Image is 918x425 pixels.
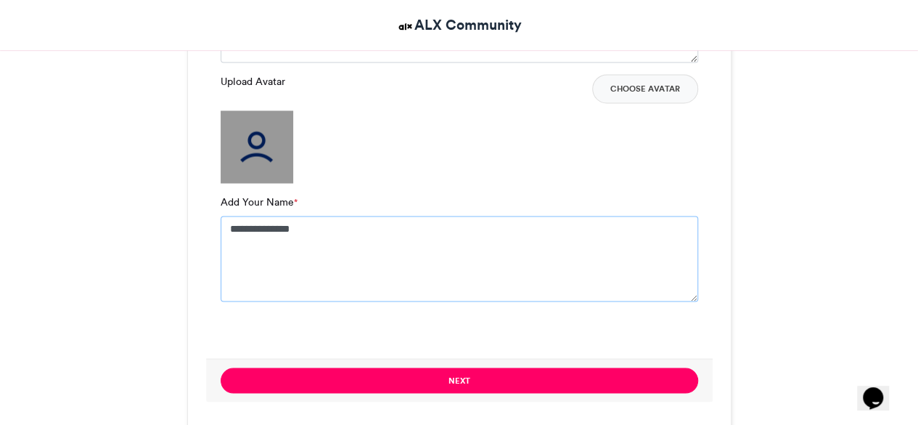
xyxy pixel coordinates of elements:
[221,110,293,183] img: user_filled.png
[857,367,903,410] iframe: chat widget
[221,368,698,393] button: Next
[396,15,522,36] a: ALX Community
[221,74,285,89] label: Upload Avatar
[592,74,698,103] button: Choose Avatar
[396,17,414,36] img: ALX Community
[221,195,298,210] label: Add Your Name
